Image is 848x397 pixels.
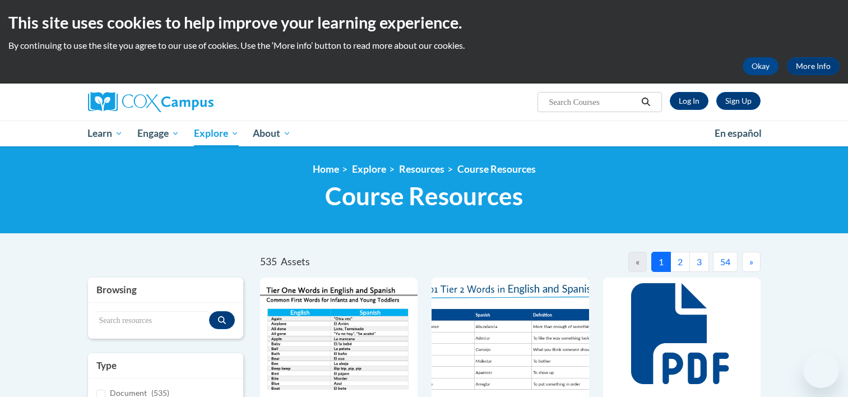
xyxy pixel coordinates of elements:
[432,278,589,390] img: 836e94b2-264a-47ae-9840-fb2574307f3b.pdf
[743,57,779,75] button: Okay
[137,127,179,140] span: Engage
[637,95,654,109] button: Search
[96,311,210,330] input: Search resources
[87,127,123,140] span: Learn
[96,283,235,297] h3: Browsing
[670,252,690,272] button: 2
[81,121,131,146] a: Learn
[88,92,214,112] img: Cox Campus
[71,121,777,146] div: Main menu
[8,39,840,52] p: By continuing to use the site you agree to our use of cookies. Use the ‘More info’ button to read...
[787,57,840,75] a: More Info
[742,252,761,272] button: Next
[96,359,235,372] h3: Type
[670,92,708,110] a: Log In
[253,127,291,140] span: About
[510,252,760,272] nav: Pagination Navigation
[707,122,769,145] a: En español
[352,163,386,175] a: Explore
[803,352,839,388] iframe: Button to launch messaging window
[749,256,753,267] span: »
[245,121,298,146] a: About
[716,92,761,110] a: Register
[281,256,310,267] span: Assets
[689,252,709,272] button: 3
[325,181,523,211] span: Course Resources
[715,127,762,139] span: En español
[8,11,840,34] h2: This site uses cookies to help improve your learning experience.
[548,95,637,109] input: Search Courses
[209,311,235,329] button: Search resources
[260,278,418,390] img: d35314be-4b7e-462d-8f95-b17e3d3bb747.pdf
[713,252,738,272] button: 54
[88,92,301,112] a: Cox Campus
[130,121,187,146] a: Engage
[194,127,239,140] span: Explore
[313,163,339,175] a: Home
[457,163,536,175] a: Course Resources
[260,256,277,267] span: 535
[187,121,246,146] a: Explore
[399,163,444,175] a: Resources
[651,252,671,272] button: 1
